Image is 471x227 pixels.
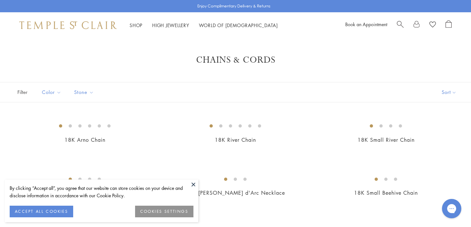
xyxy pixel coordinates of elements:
[19,21,117,29] img: Temple St. Clair
[10,206,73,217] button: ACCEPT ALL COOKIES
[26,54,445,66] h1: Chains & Cords
[10,184,193,199] div: By clicking “Accept all”, you agree that our website can store cookies on your device and disclos...
[152,22,189,28] a: High JewelleryHigh Jewellery
[215,136,256,143] a: 18K River Chain
[446,20,452,30] a: Open Shopping Bag
[39,88,66,96] span: Color
[37,85,66,99] button: Color
[345,21,387,27] a: Book an Appointment
[64,136,105,143] a: 18K Arno Chain
[135,206,193,217] button: COOKIES SETTINGS
[427,82,471,102] button: Show sort by
[358,136,415,143] a: 18K Small River Chain
[354,189,418,196] a: 18K Small Beehive Chain
[186,189,285,196] a: 18K [PERSON_NAME] d'Arc Necklace
[197,3,270,9] p: Enjoy Complimentary Delivery & Returns
[199,22,278,28] a: World of [DEMOGRAPHIC_DATA]World of [DEMOGRAPHIC_DATA]
[397,20,404,30] a: Search
[130,22,142,28] a: ShopShop
[439,197,465,221] iframe: Gorgias live chat messenger
[130,21,278,29] nav: Main navigation
[429,20,436,30] a: View Wishlist
[71,88,99,96] span: Stone
[69,85,99,99] button: Stone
